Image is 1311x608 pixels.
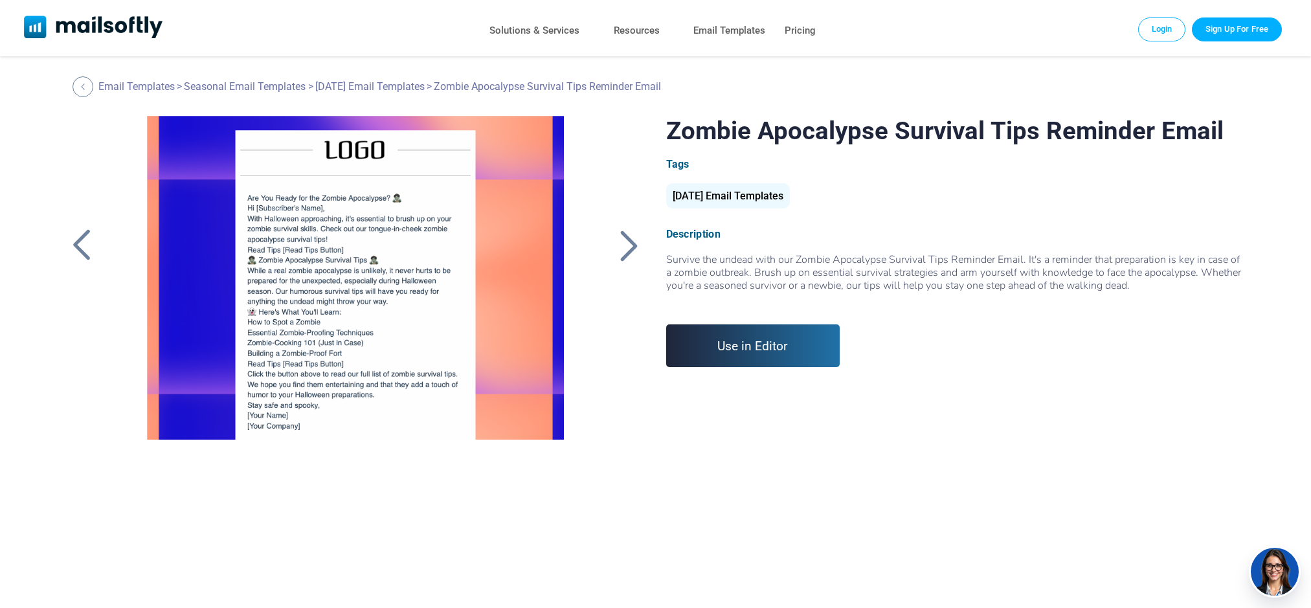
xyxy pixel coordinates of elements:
[693,21,765,40] a: Email Templates
[1138,17,1186,41] a: Login
[124,116,587,440] a: Zombie Apocalypse Survival Tips Reminder Email
[614,21,660,40] a: Resources
[65,229,98,262] a: Back
[666,324,840,367] a: Use in Editor
[489,21,579,40] a: Solutions & Services
[785,21,816,40] a: Pricing
[1192,17,1282,41] a: Trial
[666,116,1246,145] h1: Zombie Apocalypse Survival Tips Reminder Email
[666,253,1246,292] div: Survive the undead with our Zombie Apocalypse Survival Tips Reminder Email. It's a reminder that ...
[612,229,645,262] a: Back
[73,76,96,97] a: Back
[666,195,790,201] a: [DATE] Email Templates
[666,158,1246,170] div: Tags
[184,80,306,93] a: Seasonal Email Templates
[666,183,790,208] div: [DATE] Email Templates
[315,80,425,93] a: [DATE] Email Templates
[98,80,175,93] a: Email Templates
[666,228,1246,240] div: Description
[24,16,163,41] a: Mailsoftly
